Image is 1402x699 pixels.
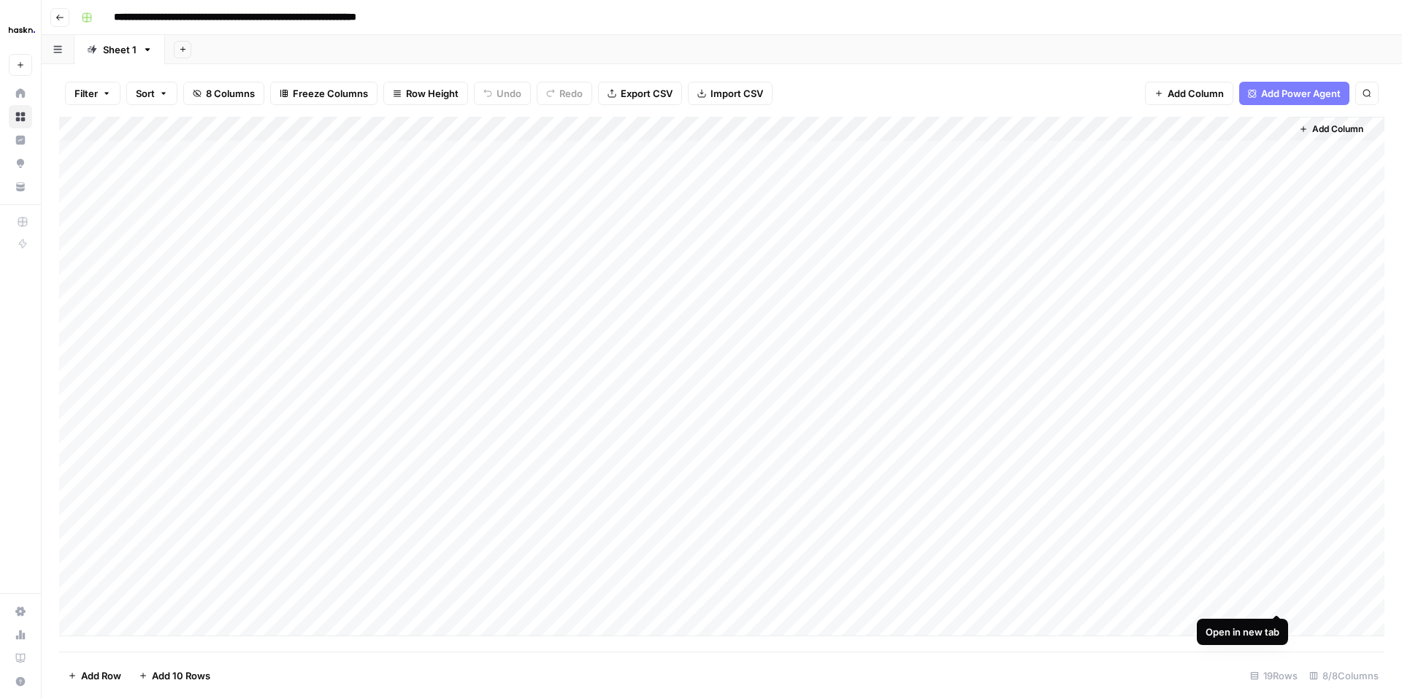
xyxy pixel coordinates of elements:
button: Add Column [1145,82,1233,105]
span: Freeze Columns [293,86,368,101]
span: Import CSV [710,86,763,101]
a: Home [9,82,32,105]
a: Your Data [9,175,32,198]
button: Sort [126,82,177,105]
a: Opportunities [9,152,32,175]
button: Workspace: Haskn [9,12,32,48]
button: Add Power Agent [1239,82,1349,105]
div: Sheet 1 [103,42,137,57]
button: Export CSV [598,82,682,105]
div: Open in new tab [1206,625,1279,639]
button: Add Column [1293,120,1369,139]
span: Add Power Agent [1261,86,1341,101]
button: Help + Support [9,670,32,693]
a: Learning Hub [9,646,32,670]
span: Add Column [1168,86,1224,101]
span: Sort [136,86,155,101]
button: Undo [474,82,531,105]
button: Add 10 Rows [130,664,219,687]
button: 8 Columns [183,82,264,105]
span: Add Row [81,668,121,683]
span: Row Height [406,86,459,101]
a: Insights [9,128,32,152]
button: Import CSV [688,82,773,105]
a: Usage [9,623,32,646]
span: 8 Columns [206,86,255,101]
span: Add Column [1312,123,1363,136]
button: Redo [537,82,592,105]
span: Filter [74,86,98,101]
div: 19 Rows [1244,664,1303,687]
a: Browse [9,105,32,128]
span: Add 10 Rows [152,668,210,683]
span: Export CSV [621,86,673,101]
span: Redo [559,86,583,101]
button: Filter [65,82,120,105]
div: 8/8 Columns [1303,664,1384,687]
a: Sheet 1 [74,35,165,64]
span: Undo [497,86,521,101]
button: Row Height [383,82,468,105]
img: Haskn Logo [9,17,35,43]
button: Freeze Columns [270,82,378,105]
a: Settings [9,600,32,623]
button: Add Row [59,664,130,687]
